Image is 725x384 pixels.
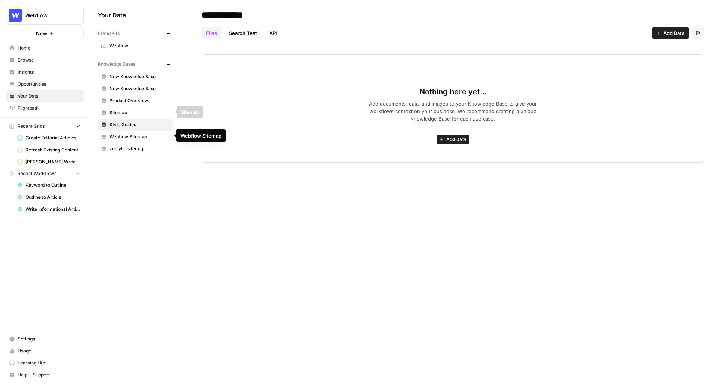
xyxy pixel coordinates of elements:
span: Add Data [446,136,466,143]
a: Webflow [98,40,173,52]
a: Product Overviews [98,95,173,107]
span: Keyword to Outline [26,182,80,189]
span: Outline to Article [26,194,80,201]
a: Insights [6,66,84,78]
a: zenlytic sitemap [98,143,173,155]
span: Your Data [18,93,80,100]
button: Add Data [437,135,469,144]
span: zenlytic sitemap [109,145,169,152]
span: New Knowledge Base [109,85,169,92]
a: [PERSON_NAME] Write Informational Article [14,156,84,168]
span: Create Editorial Articles [26,135,80,141]
a: Browse [6,54,84,66]
span: Add Data [663,29,684,37]
a: Search Test [224,27,262,39]
span: Flightpath [18,105,80,112]
a: Create Editorial Articles [14,132,84,144]
span: Style Guides [109,121,169,128]
span: New [36,30,47,37]
img: Webflow Logo [9,9,22,22]
span: Brand Kits [98,30,120,37]
a: New Knowledge Base [98,83,173,95]
span: Webflow [25,12,71,19]
button: Recent Workflows [6,168,84,179]
button: Add Data [652,27,689,39]
span: Usage [18,348,80,354]
span: Settings [18,336,80,342]
a: Usage [6,345,84,357]
span: Webflow [109,42,169,49]
span: Add documents, data, and images to your Knowledge Base to give your workflows context on your bus... [356,100,549,122]
button: Workspace: Webflow [6,6,84,25]
a: Files [202,27,221,39]
a: API [265,27,282,39]
span: Sitemap [109,109,169,116]
button: New [6,28,84,39]
span: Recent Workflows [17,170,56,177]
span: Refresh Existing Content [26,147,80,153]
span: Insights [18,69,80,76]
span: Product Overviews [109,97,169,104]
button: Recent Grids [6,121,84,132]
span: Learning Hub [18,360,80,366]
a: Style Guides [98,119,173,131]
span: Browse [18,57,80,63]
a: Flightpath [6,102,84,114]
a: Home [6,42,84,54]
span: Your Data [98,11,164,20]
span: Nothing here yet... [419,86,487,97]
span: Help + Support [18,372,80,378]
a: Opportunities [6,78,84,90]
a: Settings [6,333,84,345]
span: [PERSON_NAME] Write Informational Article [26,159,80,165]
a: New Knowledge Base [98,71,173,83]
a: Keyword to Outline [14,179,84,191]
span: Opportunities [18,81,80,88]
button: Help + Support [6,369,84,381]
span: Home [18,45,80,51]
a: Refresh Existing Content [14,144,84,156]
a: Webflow Sitemap [98,131,173,143]
a: Outline to Article [14,191,84,203]
span: Webflow Sitemap [109,133,169,140]
a: Write Informational Article Body [14,203,84,215]
span: Write Informational Article Body [26,206,80,213]
a: Learning Hub [6,357,84,369]
span: Recent Grids [17,123,45,130]
span: Knowledge Bases [98,61,135,68]
span: New Knowledge Base [109,73,169,80]
a: Your Data [6,90,84,102]
a: Sitemap [98,107,173,119]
